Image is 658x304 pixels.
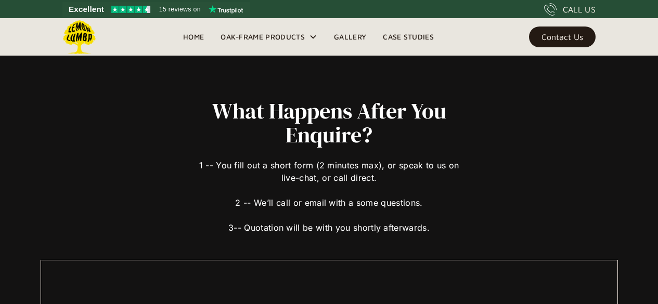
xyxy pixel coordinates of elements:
img: Trustpilot logo [209,5,243,14]
a: Contact Us [529,27,596,47]
div: 1 -- You fill out a short form (2 minutes max), or speak to us on live-chat, or call direct. 2 --... [195,147,463,234]
a: CALL US [544,3,596,16]
h2: What Happens After You Enquire? [195,99,463,147]
a: See Lemon Lumba reviews on Trustpilot [62,2,250,17]
div: Oak-Frame Products [212,18,326,56]
a: Case Studies [375,29,442,45]
span: 15 reviews on [159,3,201,16]
img: Trustpilot 4.5 stars [111,6,150,13]
div: Oak-Frame Products [221,31,305,43]
a: Home [175,29,212,45]
a: Gallery [326,29,375,45]
div: CALL US [563,3,596,16]
span: Excellent [69,3,104,16]
div: Contact Us [541,33,583,41]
